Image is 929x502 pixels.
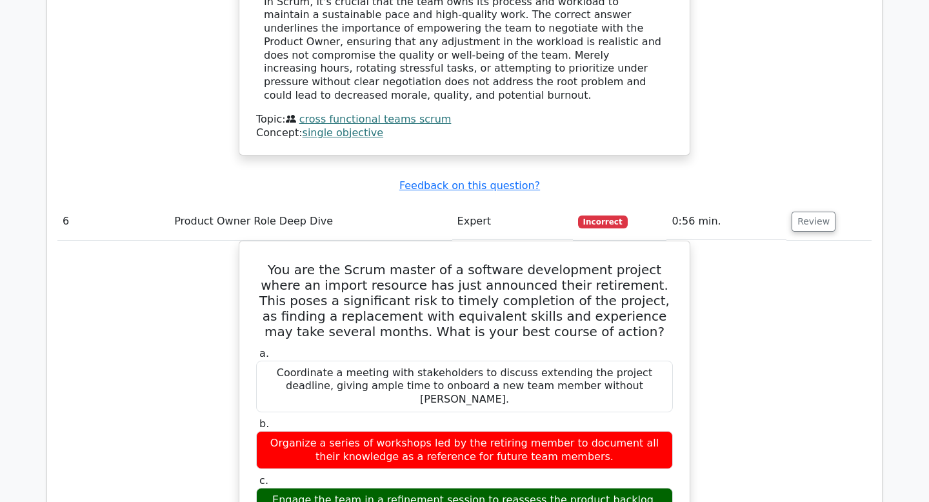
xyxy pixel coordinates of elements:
[256,113,673,126] div: Topic:
[256,126,673,140] div: Concept:
[169,203,452,240] td: Product Owner Role Deep Dive
[256,361,673,412] div: Coordinate a meeting with stakeholders to discuss extending the project deadline, giving ample ti...
[299,113,452,125] a: cross functional teams scrum
[303,126,384,139] a: single objective
[399,179,540,192] a: Feedback on this question?
[578,216,628,228] span: Incorrect
[256,431,673,470] div: Organize a series of workshops led by the retiring member to document all their knowledge as a re...
[452,203,573,240] td: Expert
[259,347,269,359] span: a.
[255,262,674,339] h5: You are the Scrum master of a software development project where an import resource has just anno...
[57,203,169,240] td: 6
[259,474,268,487] span: c.
[792,212,835,232] button: Review
[259,417,269,430] span: b.
[666,203,786,240] td: 0:56 min.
